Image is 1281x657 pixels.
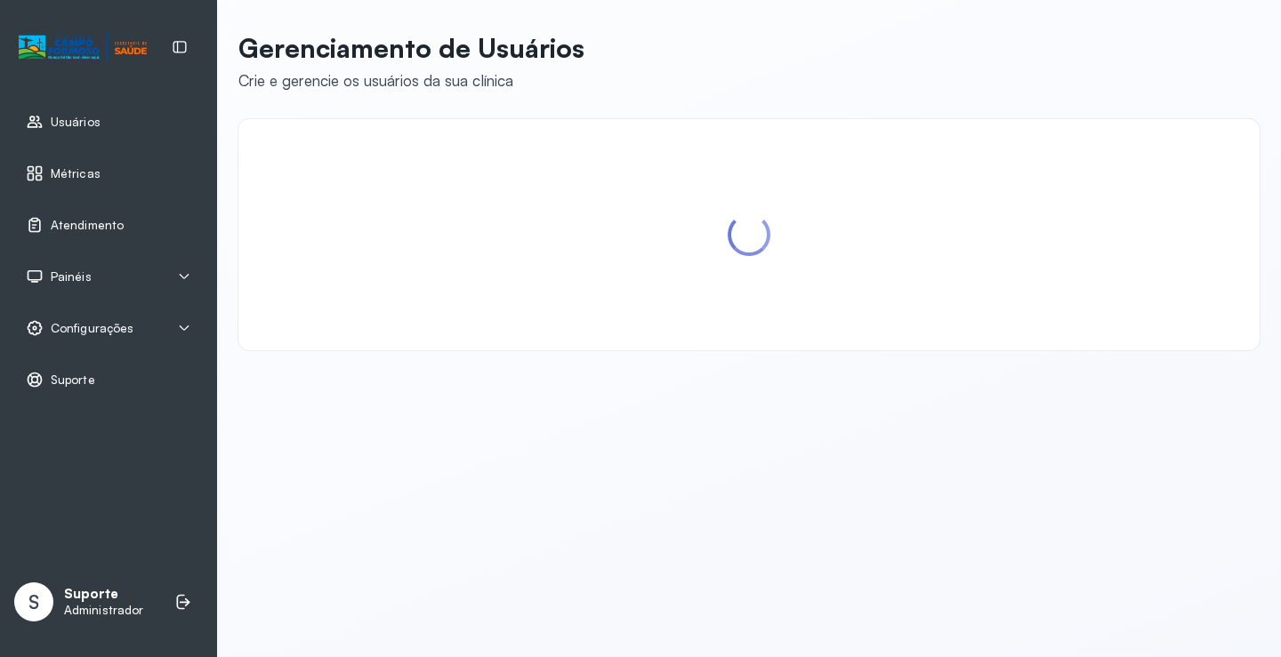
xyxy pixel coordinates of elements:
span: Usuários [51,115,101,130]
span: Atendimento [51,218,124,233]
a: Atendimento [26,216,191,234]
div: Crie e gerencie os usuários da sua clínica [238,71,584,90]
img: Logotipo do estabelecimento [19,33,147,62]
span: S [28,590,39,613]
span: Configurações [51,321,133,336]
span: Painéis [51,269,92,284]
p: Administrador [64,603,143,618]
span: Suporte [51,373,95,388]
a: Usuários [26,113,191,131]
span: Métricas [51,166,101,181]
p: Gerenciamento de Usuários [238,32,584,64]
a: Métricas [26,164,191,182]
p: Suporte [64,586,143,603]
